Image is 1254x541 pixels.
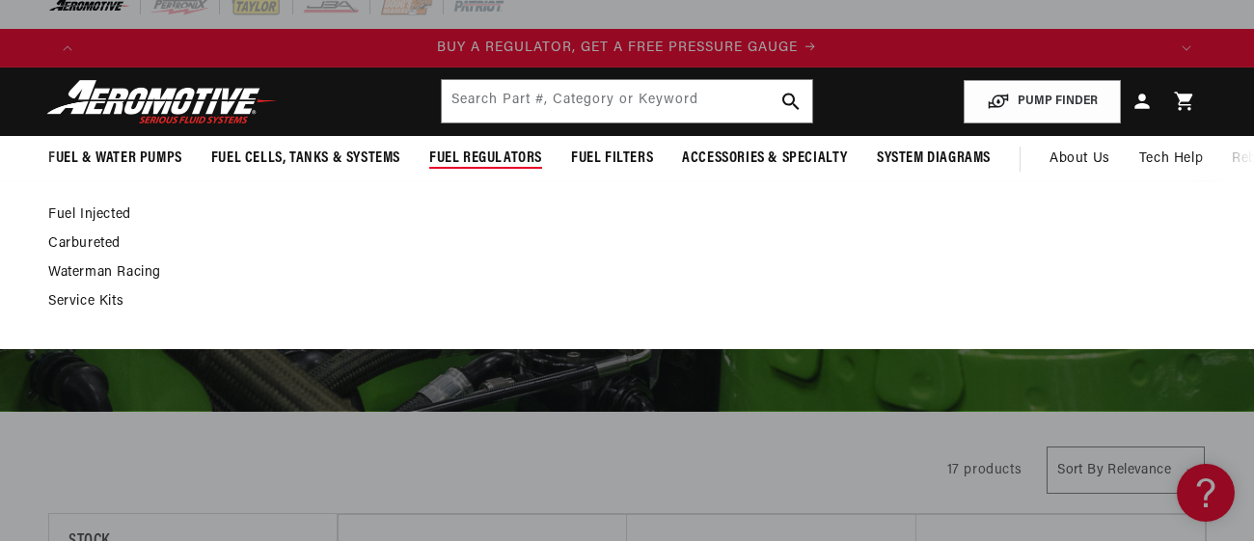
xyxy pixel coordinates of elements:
[964,80,1121,123] button: PUMP FINDER
[34,136,197,181] summary: Fuel & Water Pumps
[1167,29,1206,68] button: Translation missing: en.sections.announcements.next_announcement
[442,80,813,122] input: Search by Part Number, Category or Keyword
[48,206,1186,224] a: Fuel Injected
[48,293,1186,311] a: Service Kits
[877,149,991,169] span: System Diagrams
[211,149,400,169] span: Fuel Cells, Tanks & Systems
[87,38,1167,59] a: BUY A REGULATOR, GET A FREE PRESSURE GAUGE
[41,79,283,124] img: Aeromotive
[1050,151,1110,166] span: About Us
[48,264,1186,282] a: Waterman Racing
[770,80,812,122] button: search button
[437,41,798,55] span: BUY A REGULATOR, GET A FREE PRESSURE GAUGE
[429,149,542,169] span: Fuel Regulators
[1125,136,1217,182] summary: Tech Help
[87,38,1167,59] div: Announcement
[557,136,668,181] summary: Fuel Filters
[48,29,87,68] button: Translation missing: en.sections.announcements.previous_announcement
[197,136,415,181] summary: Fuel Cells, Tanks & Systems
[668,136,862,181] summary: Accessories & Specialty
[48,149,182,169] span: Fuel & Water Pumps
[87,38,1167,59] div: 1 of 4
[1035,136,1125,182] a: About Us
[48,235,1186,253] a: Carbureted
[571,149,653,169] span: Fuel Filters
[415,136,557,181] summary: Fuel Regulators
[1139,149,1203,170] span: Tech Help
[947,463,1022,477] span: 17 products
[682,149,848,169] span: Accessories & Specialty
[862,136,1005,181] summary: System Diagrams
